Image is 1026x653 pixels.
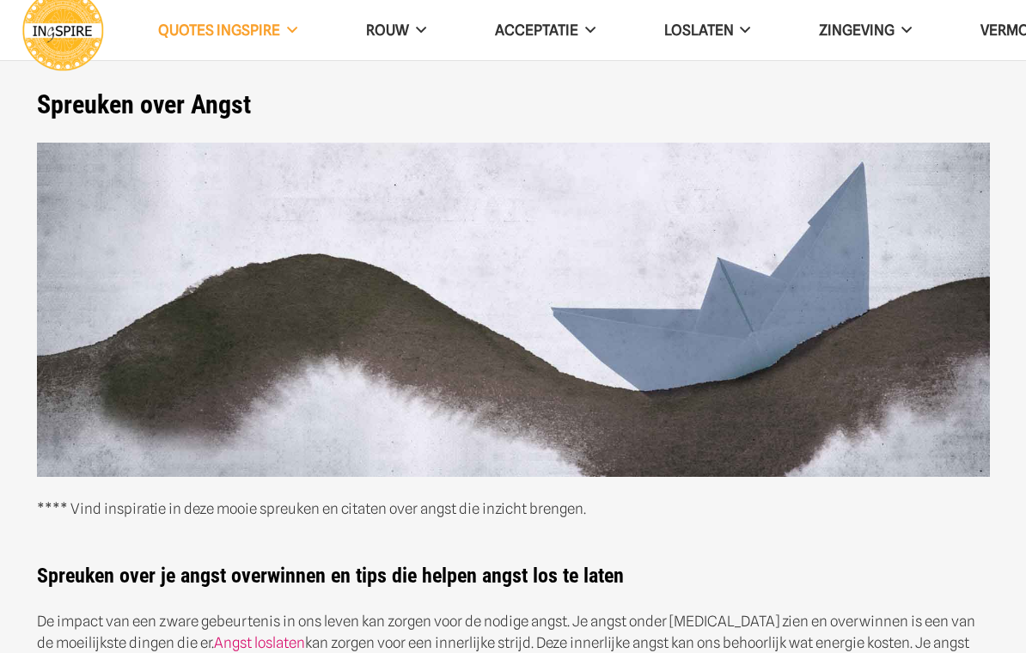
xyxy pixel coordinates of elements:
[819,21,895,39] span: Zingeving
[332,9,461,52] a: ROUW
[366,21,409,39] span: ROUW
[785,9,946,52] a: Zingeving
[37,143,990,478] img: Je angst overwinnen met deze grondingsmeditatie en wijsheden over angst van ingspire
[664,21,734,39] span: Loslaten
[214,634,305,651] a: Angst loslaten
[630,9,785,52] a: Loslaten
[124,9,332,52] a: QUOTES INGSPIRE
[37,89,990,120] h1: Spreuken over Angst
[461,9,630,52] a: Acceptatie
[158,21,280,39] span: QUOTES INGSPIRE
[495,21,578,39] span: Acceptatie
[37,564,624,588] strong: Spreuken over je angst overwinnen en tips die helpen angst los te laten
[37,143,990,521] p: **** Vind inspiratie in deze mooie spreuken en citaten over angst die inzicht brengen.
